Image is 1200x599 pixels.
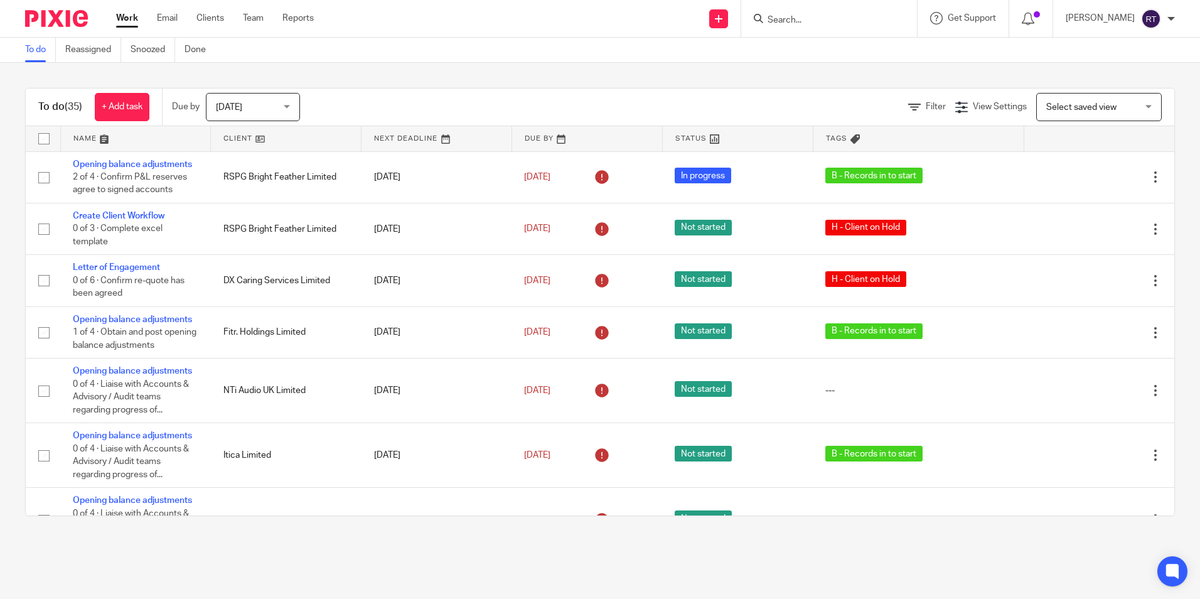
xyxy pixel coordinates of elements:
[826,135,847,142] span: Tags
[65,102,82,112] span: (35)
[675,271,732,287] span: Not started
[825,514,1011,526] div: ---
[65,38,121,62] a: Reassigned
[973,102,1027,111] span: View Settings
[1046,103,1117,112] span: Select saved view
[524,386,550,395] span: [DATE]
[25,10,88,27] img: Pixie
[211,203,362,254] td: RSPG Bright Feather Limited
[825,271,906,287] span: H - Client on Hold
[362,359,512,423] td: [DATE]
[282,12,314,24] a: Reports
[211,255,362,306] td: DX Caring Services Limited
[131,38,175,62] a: Snoozed
[73,431,192,440] a: Opening balance adjustments
[185,38,215,62] a: Done
[524,451,550,460] span: [DATE]
[38,100,82,114] h1: To do
[766,15,879,26] input: Search
[362,255,512,306] td: [DATE]
[926,102,946,111] span: Filter
[211,359,362,423] td: NTi Audio UK Limited
[675,446,732,461] span: Not started
[362,488,512,553] td: [DATE]
[73,380,189,414] span: 0 of 4 · Liaise with Accounts & Advisory / Audit teams regarding progress of...
[825,384,1011,397] div: ---
[73,445,189,479] span: 0 of 4 · Liaise with Accounts & Advisory / Audit teams regarding progress of...
[73,509,189,544] span: 0 of 4 · Liaise with Accounts & Advisory / Audit teams regarding progress of...
[825,446,923,461] span: B - Records in to start
[73,496,192,505] a: Opening balance adjustments
[216,103,242,112] span: [DATE]
[73,328,196,350] span: 1 of 4 · Obtain and post opening balance adjustments
[25,38,56,62] a: To do
[157,12,178,24] a: Email
[211,306,362,358] td: Fitr. Holdings Limited
[675,381,732,397] span: Not started
[243,12,264,24] a: Team
[675,510,732,526] span: Not started
[211,488,362,553] td: AGAF Associates Ltd
[73,160,192,169] a: Opening balance adjustments
[116,12,138,24] a: Work
[825,220,906,235] span: H - Client on Hold
[73,173,187,195] span: 2 of 4 · Confirm P&L reserves agree to signed accounts
[524,276,550,285] span: [DATE]
[73,315,192,324] a: Opening balance adjustments
[362,203,512,254] td: [DATE]
[675,323,732,339] span: Not started
[675,220,732,235] span: Not started
[948,14,996,23] span: Get Support
[73,263,160,272] a: Letter of Engagement
[196,12,224,24] a: Clients
[362,306,512,358] td: [DATE]
[675,168,731,183] span: In progress
[73,225,163,247] span: 0 of 3 · Complete excel template
[825,168,923,183] span: B - Records in to start
[73,367,192,375] a: Opening balance adjustments
[1141,9,1161,29] img: svg%3E
[73,276,185,298] span: 0 of 6 · Confirm re-quote has been agreed
[362,151,512,203] td: [DATE]
[524,173,550,181] span: [DATE]
[825,323,923,339] span: B - Records in to start
[73,212,164,220] a: Create Client Workflow
[524,328,550,337] span: [DATE]
[362,423,512,488] td: [DATE]
[211,151,362,203] td: RSPG Bright Feather Limited
[95,93,149,121] a: + Add task
[211,423,362,488] td: Itica Limited
[1066,12,1135,24] p: [PERSON_NAME]
[172,100,200,113] p: Due by
[524,225,550,234] span: [DATE]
